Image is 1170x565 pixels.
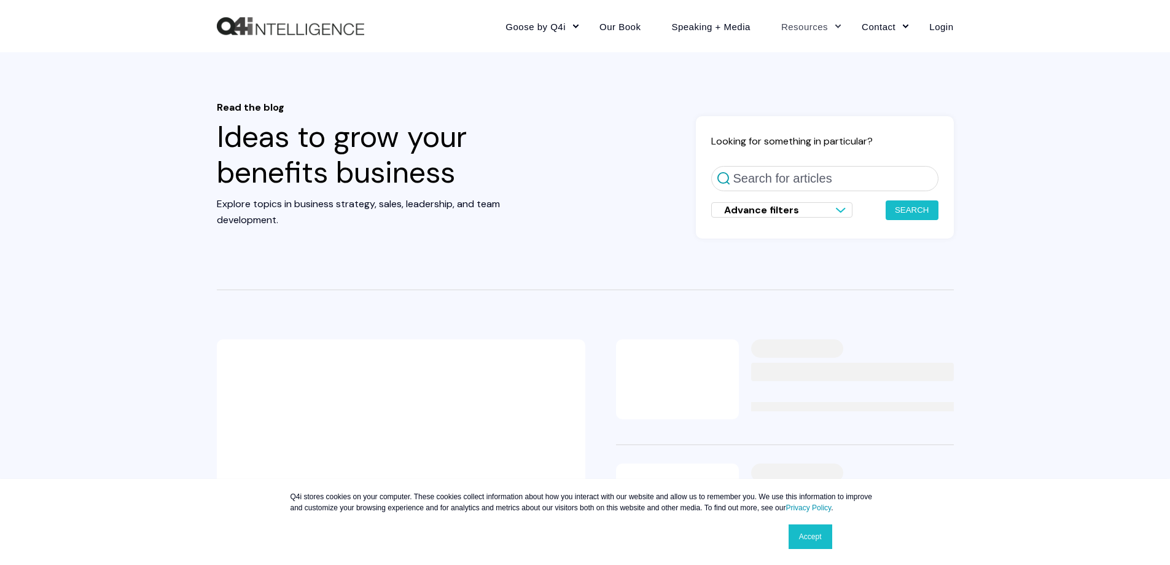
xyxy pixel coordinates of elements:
h1: Ideas to grow your benefits business [217,101,555,190]
p: Q4i stores cookies on your computer. These cookies collect information about how you interact wit... [291,491,880,513]
span: Advance filters [724,203,799,216]
img: Q4intelligence, LLC logo [217,17,364,36]
span: Explore topics in business strategy, sales, leadership, and team development. [217,197,500,226]
h2: Looking for something in particular? [711,135,938,148]
button: Search [886,200,938,220]
span: Read the blog [217,101,555,113]
a: Accept [789,524,832,549]
a: Privacy Policy [786,504,831,512]
a: Back to Home [217,17,364,36]
input: Search for articles [711,166,938,191]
